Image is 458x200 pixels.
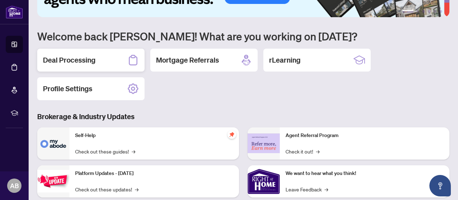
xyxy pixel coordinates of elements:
[228,130,236,139] span: pushpin
[43,55,96,65] h2: Deal Processing
[434,10,437,13] button: 5
[402,10,414,13] button: 1
[6,5,23,19] img: logo
[248,165,280,197] img: We want to hear what you think!
[37,127,69,160] img: Self-Help
[75,147,135,155] a: Check out these guides!→
[10,181,19,191] span: AB
[75,132,233,140] p: Self-Help
[429,175,451,196] button: Open asap
[37,112,449,122] h3: Brokerage & Industry Updates
[428,10,431,13] button: 4
[37,170,69,192] img: Platform Updates - July 21, 2025
[325,185,328,193] span: →
[316,147,320,155] span: →
[286,132,444,140] p: Agent Referral Program
[286,170,444,177] p: We want to hear what you think!
[439,10,442,13] button: 6
[422,10,425,13] button: 3
[135,185,138,193] span: →
[75,185,138,193] a: Check out these updates!→
[416,10,419,13] button: 2
[269,55,301,65] h2: rLearning
[37,29,449,43] h1: Welcome back [PERSON_NAME]! What are you working on [DATE]?
[286,147,320,155] a: Check it out!→
[75,170,233,177] p: Platform Updates - [DATE]
[286,185,328,193] a: Leave Feedback→
[43,84,92,94] h2: Profile Settings
[248,133,280,153] img: Agent Referral Program
[132,147,135,155] span: →
[156,55,219,65] h2: Mortgage Referrals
